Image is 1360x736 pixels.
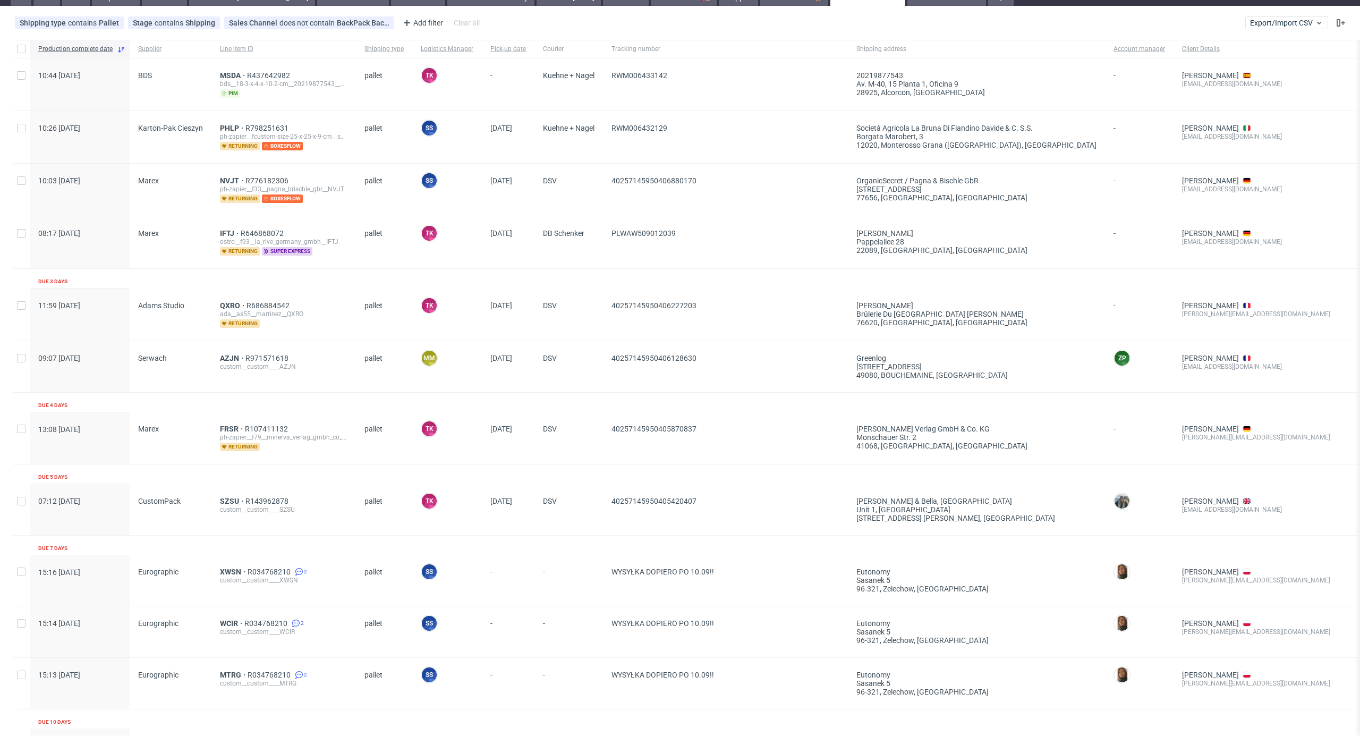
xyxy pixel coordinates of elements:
[220,671,248,679] a: MTRG
[364,229,404,256] span: pallet
[490,176,512,185] span: [DATE]
[856,301,1096,310] div: [PERSON_NAME]
[543,354,594,379] span: DSV
[611,619,714,628] span: WYSYŁKA DOPIERO PO 10.09!!
[422,667,437,682] figcaption: SS
[856,141,1096,149] div: 12020, Monterosso Grana ([GEOGRAPHIC_DATA]) , [GEOGRAPHIC_DATA]
[856,71,1096,80] div: 20219877543
[611,568,714,576] span: WYSYŁKA DOPIERO PO 10.09!!
[138,619,178,628] span: Eurographic
[155,19,185,27] span: contains
[364,671,404,696] span: pallet
[245,354,291,362] a: R971571618
[220,576,347,585] div: custom__custom____XWSN
[611,671,714,679] span: WYSYŁKA DOPIERO PO 10.09!!
[543,497,594,522] span: DSV
[611,354,696,362] span: 40257145950406128630
[490,301,512,310] span: [DATE]
[245,124,291,132] a: R798251631
[138,568,178,576] span: Eurographic
[248,671,293,679] a: R034768210
[245,176,291,185] a: R776182306
[1182,425,1239,433] a: [PERSON_NAME]
[38,176,80,185] span: 10:03 [DATE]
[220,301,246,310] a: QXRO
[38,619,80,628] span: 15:14 [DATE]
[543,71,594,98] span: Kuehne + Nagel
[337,19,389,27] div: BackPack Back Market
[422,616,437,631] figcaption: SS
[220,132,347,141] div: ph-zapier__fcustom-size-25-x-25-x-9-cm__societa_agricola_la_bruna_di_fiandino_davide_c_s_s__PHLP
[490,71,526,98] span: -
[543,671,594,696] span: -
[245,425,290,433] a: R107411132
[138,671,178,679] span: Eurographic
[38,425,80,434] span: 13:08 [DATE]
[856,425,1096,433] div: [PERSON_NAME] Verlag GmbH & Co. KG
[422,421,437,436] figcaption: TK
[452,15,482,30] div: Clear all
[220,679,347,688] div: custom__custom____MTRG
[279,19,337,27] span: does not contain
[38,497,80,505] span: 07:12 [DATE]
[1182,229,1239,238] a: [PERSON_NAME]
[38,124,80,132] span: 10:26 [DATE]
[220,80,347,88] div: bds__18-3-x-4-x-10-2-cm__20219877543__MSDA
[1182,671,1239,679] a: [PERSON_NAME]
[241,229,286,238] a: R646868072
[220,247,260,256] span: returning
[856,362,1096,371] div: [STREET_ADDRESS]
[422,121,437,136] figcaption: SS
[422,226,437,241] figcaption: TK
[490,497,512,505] span: [DATE]
[856,679,1096,688] div: Sasanek 5
[220,185,347,193] div: ph-zapier__f33__pagna_brischle_gbr__NVJT
[246,301,292,310] a: R686884542
[1182,497,1239,505] a: [PERSON_NAME]
[244,619,290,628] a: R034768210
[856,354,1096,362] div: Greenlog
[490,425,512,433] span: [DATE]
[856,505,1096,514] div: Unit 1, [GEOGRAPHIC_DATA]
[262,142,303,150] span: boxesflow
[490,619,526,645] span: -
[422,494,437,509] figcaption: TK
[1182,124,1239,132] a: [PERSON_NAME]
[856,636,1096,645] div: 96-321, Zelechow , [GEOGRAPHIC_DATA]
[856,132,1096,141] div: Borgata Marobert, 3
[856,371,1096,379] div: 49080, BOUCHEMAINE , [GEOGRAPHIC_DATA]
[38,544,67,553] div: Due 7 days
[245,497,291,505] a: R143962878
[220,497,245,505] a: SZSU
[1115,667,1129,682] img: Angelina Marć
[138,301,184,310] span: Adams Studio
[543,229,594,256] span: DB Schenker
[856,514,1096,522] div: [STREET_ADDRESS] [PERSON_NAME] , [GEOGRAPHIC_DATA]
[364,497,404,522] span: pallet
[38,45,113,54] span: Production complete date
[856,318,1096,327] div: 76620, [GEOGRAPHIC_DATA] , [GEOGRAPHIC_DATA]
[364,45,404,54] span: Shipping type
[248,568,293,576] a: R034768210
[220,362,347,371] div: custom__custom____AZJN
[856,568,1096,576] div: Eutonomy
[490,124,512,132] span: [DATE]
[1182,176,1239,185] a: [PERSON_NAME]
[856,88,1096,97] div: 28925, Alcorcon , [GEOGRAPHIC_DATA]
[856,671,1096,679] div: Eutonomy
[304,671,307,679] span: 2
[611,71,667,80] span: RWM006433142
[856,193,1096,202] div: 77656, [GEOGRAPHIC_DATA] , [GEOGRAPHIC_DATA]
[543,176,594,203] span: DSV
[220,568,248,576] a: XWSN
[220,505,347,514] div: custom__custom____SZSU
[38,718,71,726] div: Due 10 days
[856,80,1096,88] div: Av. M-40, 15 Planta 1, oficina 9
[364,124,404,150] span: pallet
[543,425,594,451] span: DSV
[856,688,1096,696] div: 96-321, Zelechow , [GEOGRAPHIC_DATA]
